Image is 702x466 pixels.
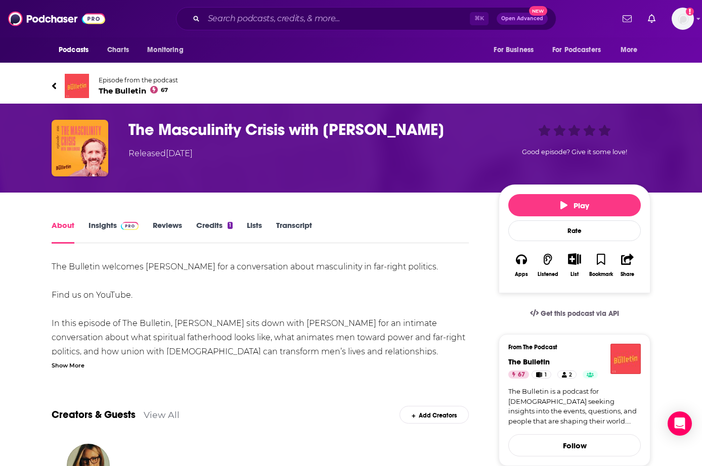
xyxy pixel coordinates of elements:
span: ⌘ K [470,12,489,25]
button: Show profile menu [672,8,694,30]
div: Bookmark [589,271,613,277]
button: Apps [508,247,535,284]
a: Creators & Guests [52,408,136,421]
img: User Profile [672,8,694,30]
a: View All [144,409,180,420]
span: Good episode? Give it some love! [522,148,627,156]
button: open menu [613,40,650,60]
svg: Add a profile image [686,8,694,16]
span: Charts [107,43,129,57]
button: open menu [487,40,546,60]
span: For Podcasters [552,43,601,57]
a: Credits1 [196,220,233,244]
button: open menu [140,40,196,60]
div: Show More ButtonList [561,247,588,284]
button: open menu [546,40,616,60]
span: 2 [569,370,572,380]
button: Listened [535,247,561,284]
div: Apps [515,271,528,277]
span: Play [560,201,589,210]
a: 67 [508,370,529,379]
span: Open Advanced [501,16,543,21]
span: 67 [161,88,168,92]
a: 1 [532,370,551,379]
span: Episode from the podcast [99,76,178,84]
div: Listened [538,271,558,277]
div: Search podcasts, credits, & more... [176,7,556,30]
button: Play [508,194,641,216]
span: Logged in as shcarlos [672,8,694,30]
input: Search podcasts, credits, & more... [204,11,470,27]
div: Rate [508,220,641,241]
a: The Bulletin [508,357,550,366]
a: Show notifications dropdown [619,10,636,27]
h3: From The Podcast [508,344,633,351]
div: List [571,271,579,277]
img: The Bulletin [610,344,641,374]
div: Released [DATE] [128,148,193,160]
span: Monitoring [147,43,183,57]
span: 1 [545,370,547,380]
a: Transcript [276,220,312,244]
button: Show More Button [564,253,585,264]
button: Follow [508,434,641,456]
a: InsightsPodchaser Pro [89,220,139,244]
div: Open Intercom Messenger [668,411,692,436]
a: Lists [247,220,262,244]
img: Podchaser - Follow, Share and Rate Podcasts [8,9,105,28]
span: Podcasts [59,43,89,57]
a: Show notifications dropdown [644,10,660,27]
a: Get this podcast via API [522,301,627,326]
div: 1 [228,222,233,229]
a: Reviews [153,220,182,244]
div: Add Creators [400,406,469,424]
span: 67 [518,370,525,380]
button: Share [615,247,641,284]
a: The Bulletin is a podcast for [DEMOGRAPHIC_DATA] seeking insights into the events, questions, and... [508,387,641,426]
a: About [52,220,74,244]
span: For Business [494,43,534,57]
button: open menu [52,40,102,60]
span: Get this podcast via API [541,309,619,318]
button: Open AdvancedNew [497,13,548,25]
img: The Masculinity Crisis with John Eldredge [52,120,108,176]
span: New [529,6,547,16]
a: Charts [101,40,135,60]
span: The Bulletin [99,86,178,96]
img: Podchaser Pro [121,222,139,230]
a: 2 [557,370,577,379]
button: Bookmark [588,247,614,284]
div: Share [621,271,634,277]
img: The Bulletin [65,74,89,98]
a: The BulletinEpisode from the podcastThe Bulletin67 [52,74,650,98]
span: More [621,43,638,57]
h1: The Masculinity Crisis with John Eldredge [128,120,482,139]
